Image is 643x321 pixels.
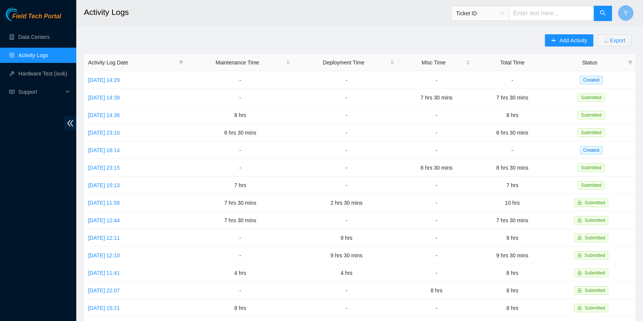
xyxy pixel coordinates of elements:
button: downloadExport [597,34,632,47]
span: Submitted [578,164,604,172]
span: Submitted [585,218,605,223]
a: [DATE] 14:39 [88,95,120,101]
a: Data Centers [18,34,50,40]
img: Akamai Technologies [6,8,39,21]
td: 8 hrs [474,282,550,299]
td: - [186,247,294,264]
td: - [294,177,399,194]
td: - [399,194,474,212]
a: [DATE] 11:41 [88,270,120,276]
td: - [399,177,474,194]
a: Hardware Test (isok) [18,71,67,77]
a: [DATE] 15:21 [88,305,120,311]
a: [DATE] 12:44 [88,217,120,223]
td: - [399,106,474,124]
span: Activity Log Date [88,58,176,67]
span: lock [577,288,582,293]
td: - [399,229,474,247]
a: [DATE] 11:56 [88,200,120,206]
a: [DATE] 12:10 [88,252,120,258]
td: - [294,282,399,299]
span: search [600,10,606,17]
span: Submitted [585,305,605,311]
td: - [399,124,474,141]
td: 8 hrs [474,106,550,124]
td: 7 hrs 30 mins [186,194,294,212]
span: Submitted [585,253,605,258]
td: - [294,106,399,124]
td: 6 hrs 30 mins [474,124,550,141]
span: Y [624,8,628,18]
td: - [294,141,399,159]
span: filter [177,57,185,68]
span: read [9,89,14,95]
th: Total Time [474,54,550,71]
button: plusAdd Activity [545,34,593,47]
td: - [399,264,474,282]
td: 8 hrs [186,106,294,124]
td: - [399,247,474,264]
span: lock [577,218,582,223]
td: 8 hrs 30 mins [399,159,474,177]
td: 8 hrs 30 mins [474,159,550,177]
span: lock [577,271,582,275]
td: 4 hrs [294,264,399,282]
span: Add Activity [559,36,587,45]
td: 7 hrs 30 mins [186,212,294,229]
a: [DATE] 12:11 [88,235,120,241]
a: [DATE] 14:36 [88,112,120,118]
span: Submitted [578,181,604,189]
td: - [294,71,399,89]
td: 4 hrs [186,264,294,282]
td: - [186,282,294,299]
span: filter [628,60,633,65]
td: 2 hrs 30 mins [294,194,399,212]
td: 8 hrs [186,299,294,317]
td: 9 hrs [294,229,399,247]
td: 9 hrs 30 mins [294,247,399,264]
span: Field Tech Portal [12,13,61,20]
td: 8 hrs [399,282,474,299]
a: [DATE] 15:13 [88,182,120,188]
span: Status [555,58,625,67]
td: - [399,71,474,89]
span: Submitted [585,200,605,205]
button: search [594,6,612,21]
td: - [294,299,399,317]
span: Ticket ID [456,8,504,19]
td: - [399,299,474,317]
span: Submitted [585,235,605,241]
td: - [186,71,294,89]
td: 6 hrs 30 mins [186,124,294,141]
td: 7 hrs [474,177,550,194]
td: - [474,71,550,89]
span: lock [577,253,582,258]
td: - [186,159,294,177]
td: 8 hrs [474,299,550,317]
td: - [186,141,294,159]
a: [DATE] 16:14 [88,147,120,153]
span: plus [551,38,556,44]
td: - [294,89,399,106]
span: lock [577,306,582,310]
a: [DATE] 23:10 [88,130,120,136]
td: 9 hrs 30 mins [474,247,550,264]
a: Akamai TechnologiesField Tech Portal [6,14,61,24]
td: 8 hrs [474,264,550,282]
a: [DATE] 22:07 [88,287,120,294]
span: Support [18,84,63,100]
span: Submitted [585,288,605,293]
span: lock [577,236,582,240]
td: 9 hrs [474,229,550,247]
td: 7 hrs 30 mins [399,89,474,106]
td: - [294,212,399,229]
span: lock [577,201,582,205]
td: 7 hrs [186,177,294,194]
input: Enter text here... [509,6,594,21]
span: filter [627,57,634,68]
a: [DATE] 23:15 [88,165,120,171]
td: - [399,212,474,229]
button: Y [618,5,633,21]
span: Submitted [585,270,605,276]
span: Created [580,76,603,84]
